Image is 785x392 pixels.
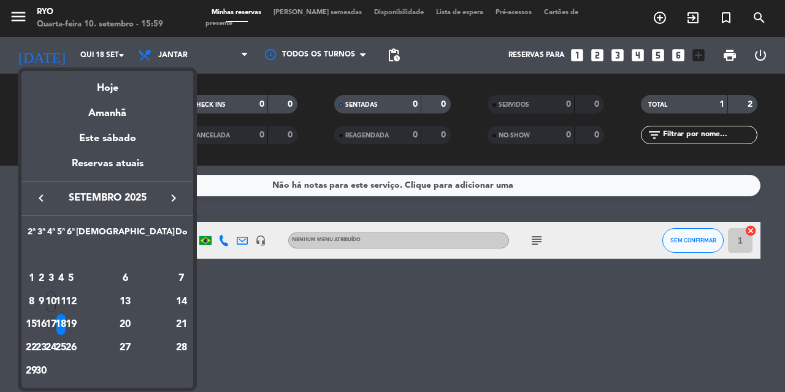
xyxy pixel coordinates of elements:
[36,359,46,383] td: 30 de setembro de 2025
[36,313,46,336] td: 16 de setembro de 2025
[27,291,36,312] div: 8
[26,313,36,336] td: 15 de setembro de 2025
[37,268,46,289] div: 2
[175,267,188,290] td: 7 de setembro de 2025
[30,190,52,206] button: keyboard_arrow_left
[47,268,56,289] div: 3
[175,291,188,312] div: 14
[46,267,56,290] td: 3 de setembro de 2025
[27,337,36,358] div: 22
[66,225,76,244] th: Sexta-feira
[175,225,188,244] th: Domingo
[56,314,66,335] div: 18
[36,225,46,244] th: Terça-feira
[66,337,75,358] div: 26
[47,314,56,335] div: 17
[76,313,175,336] td: 20 de setembro de 2025
[66,313,76,336] td: 19 de setembro de 2025
[47,337,56,358] div: 24
[46,225,56,244] th: Quarta-feira
[26,244,188,267] td: SET
[76,267,175,290] td: 6 de setembro de 2025
[26,336,36,359] td: 22 de setembro de 2025
[81,291,170,312] div: 13
[37,314,46,335] div: 16
[175,314,188,335] div: 21
[27,268,36,289] div: 1
[163,190,185,206] button: keyboard_arrow_right
[36,267,46,290] td: 2 de setembro de 2025
[175,290,188,313] td: 14 de setembro de 2025
[66,267,76,290] td: 5 de setembro de 2025
[21,71,193,96] div: Hoje
[66,336,76,359] td: 26 de setembro de 2025
[37,361,46,382] div: 30
[26,359,36,383] td: 29 de setembro de 2025
[36,290,46,313] td: 9 de setembro de 2025
[56,268,66,289] div: 4
[76,225,175,244] th: Sábado
[26,225,36,244] th: Segunda-feira
[175,268,188,289] div: 7
[37,291,46,312] div: 9
[166,191,181,206] i: keyboard_arrow_right
[81,314,170,335] div: 20
[76,336,175,359] td: 27 de setembro de 2025
[81,268,170,289] div: 6
[27,361,36,382] div: 29
[56,267,66,290] td: 4 de setembro de 2025
[66,291,75,312] div: 12
[175,336,188,359] td: 28 de setembro de 2025
[175,313,188,336] td: 21 de setembro de 2025
[21,96,193,121] div: Amanhã
[21,156,193,181] div: Reservas atuais
[56,313,66,336] td: 18 de setembro de 2025
[27,314,36,335] div: 15
[56,290,66,313] td: 11 de setembro de 2025
[21,121,193,156] div: Este sábado
[56,336,66,359] td: 25 de setembro de 2025
[46,313,56,336] td: 17 de setembro de 2025
[46,336,56,359] td: 24 de setembro de 2025
[46,290,56,313] td: 10 de setembro de 2025
[66,290,76,313] td: 12 de setembro de 2025
[52,190,163,206] span: setembro 2025
[26,290,36,313] td: 8 de setembro de 2025
[76,290,175,313] td: 13 de setembro de 2025
[56,225,66,244] th: Quinta-feira
[175,337,188,358] div: 28
[56,337,66,358] div: 25
[66,314,75,335] div: 19
[66,268,75,289] div: 5
[26,267,36,290] td: 1 de setembro de 2025
[56,291,66,312] div: 11
[36,336,46,359] td: 23 de setembro de 2025
[34,191,48,206] i: keyboard_arrow_left
[47,291,56,312] div: 10
[81,337,170,358] div: 27
[37,337,46,358] div: 23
